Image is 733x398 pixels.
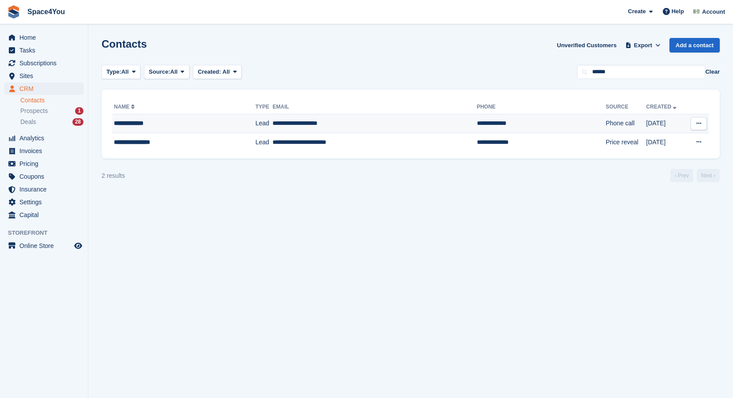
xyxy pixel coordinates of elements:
nav: Page [669,169,722,182]
span: Settings [19,196,72,208]
a: menu [4,31,83,44]
td: Lead [256,114,273,133]
button: Export [623,38,662,53]
span: Pricing [19,158,72,170]
a: Space4You [24,4,68,19]
a: Add a contact [669,38,720,53]
div: 28 [72,118,83,126]
td: [DATE] [646,114,686,133]
a: menu [4,70,83,82]
a: menu [4,240,83,252]
th: Phone [477,100,606,114]
a: Created [646,104,678,110]
div: 2 results [102,171,125,180]
img: stora-icon-8386f47178a22dfd0bd8f6a31ec36ba5ce8667c1dd55bd0f319d3a0aa187defe.svg [7,5,20,19]
span: Account [702,8,725,16]
a: menu [4,196,83,208]
span: Prospects [20,107,48,115]
th: Source [606,100,646,114]
button: Created: All [193,65,242,79]
a: menu [4,158,83,170]
th: Email [272,100,476,114]
span: All [121,68,129,76]
div: 1 [75,107,83,115]
span: Storefront [8,229,88,237]
span: Export [634,41,652,50]
a: Next [697,169,720,182]
span: Deals [20,118,36,126]
a: Previous [670,169,693,182]
span: Coupons [19,170,72,183]
a: menu [4,132,83,144]
a: Contacts [20,96,83,105]
span: Capital [19,209,72,221]
a: Name [114,104,136,110]
span: Online Store [19,240,72,252]
a: Deals 28 [20,117,83,127]
a: menu [4,170,83,183]
a: menu [4,145,83,157]
a: menu [4,83,83,95]
a: menu [4,183,83,195]
td: Lead [256,133,273,151]
span: Created: [198,68,221,75]
a: Preview store [73,240,83,251]
th: Type [256,100,273,114]
td: Price reveal [606,133,646,151]
img: Finn-Kristof Kausch [692,7,701,16]
a: menu [4,44,83,56]
a: menu [4,57,83,69]
span: Sites [19,70,72,82]
span: Analytics [19,132,72,144]
span: Tasks [19,44,72,56]
a: menu [4,209,83,221]
button: Source: All [144,65,189,79]
h1: Contacts [102,38,147,50]
span: Source: [149,68,170,76]
span: All [170,68,178,76]
span: Type: [106,68,121,76]
span: Insurance [19,183,72,195]
span: Help [672,7,684,16]
span: Subscriptions [19,57,72,69]
td: Phone call [606,114,646,133]
span: All [223,68,230,75]
button: Type: All [102,65,140,79]
a: Unverified Customers [553,38,620,53]
a: Prospects 1 [20,106,83,116]
span: Invoices [19,145,72,157]
td: [DATE] [646,133,686,151]
span: CRM [19,83,72,95]
button: Clear [705,68,720,76]
span: Home [19,31,72,44]
span: Create [628,7,646,16]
